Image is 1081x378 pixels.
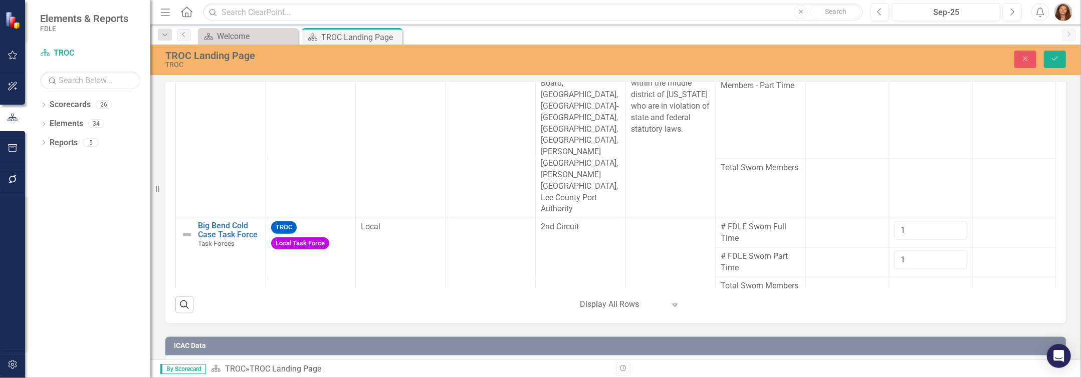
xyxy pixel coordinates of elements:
[211,363,608,375] div: »
[541,221,620,233] p: 2nd Circuit
[271,237,329,250] span: Local Task Force
[198,239,235,247] span: Task Forces
[40,13,128,25] span: Elements & Reports
[250,364,321,373] div: TROC Landing Page
[721,280,800,292] span: Total Sworn Members
[825,8,846,16] span: Search
[721,162,800,174] span: Total Sworn Members
[203,4,863,21] input: Search ClearPoint...
[40,25,128,33] small: FDLE
[165,61,673,69] div: TROC
[896,7,997,19] div: Sep-25
[200,30,296,43] a: Welcome
[1047,344,1071,368] div: Open Intercom Messenger
[198,221,261,239] a: Big Bend Cold Case Task Force
[361,222,380,231] span: Local
[50,99,91,111] a: Scorecards
[40,48,140,59] a: TROC
[160,364,206,374] span: By Scorecard
[83,138,99,147] div: 5
[271,221,297,234] span: TROC
[1054,3,1072,21] img: Christel Goddard
[892,3,1000,21] button: Sep-25
[50,137,78,149] a: Reports
[40,72,140,89] input: Search Below...
[721,251,800,274] span: # FDLE Sworn Part Time
[810,5,860,19] button: Search
[88,120,104,128] div: 34
[721,221,800,244] span: # FDLE Sworn Full Time
[321,31,400,44] div: TROC Landing Page
[217,30,296,43] div: Welcome
[181,229,193,241] img: Not Defined
[165,50,673,61] div: TROC Landing Page
[50,118,83,130] a: Elements
[96,101,112,109] div: 26
[225,364,246,373] a: TROC
[5,11,23,29] img: ClearPoint Strategy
